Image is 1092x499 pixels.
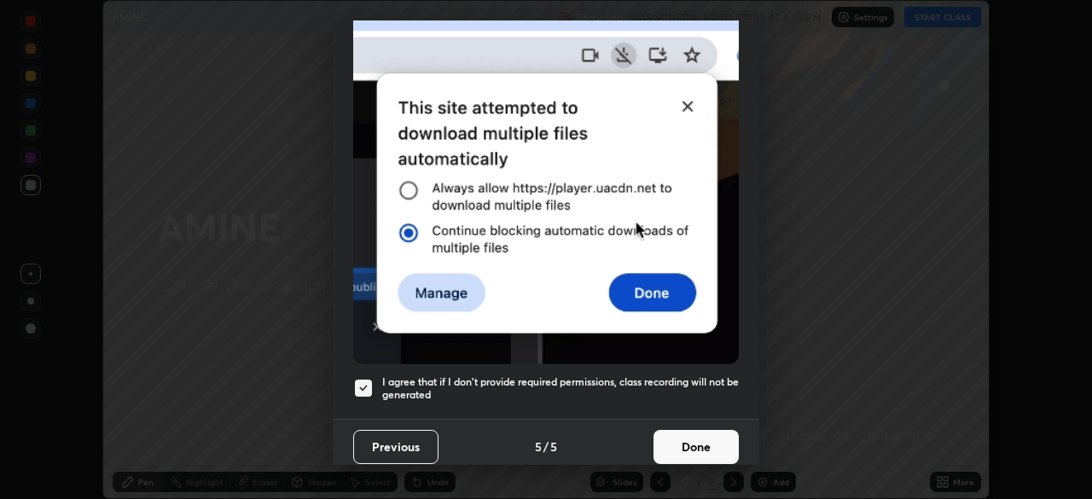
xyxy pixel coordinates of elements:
button: Previous [353,430,439,464]
button: Done [653,430,739,464]
h5: I agree that if I don't provide required permissions, class recording will not be generated [382,375,739,402]
h4: 5 [535,438,542,455]
h4: / [543,438,549,455]
h4: 5 [550,438,557,455]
